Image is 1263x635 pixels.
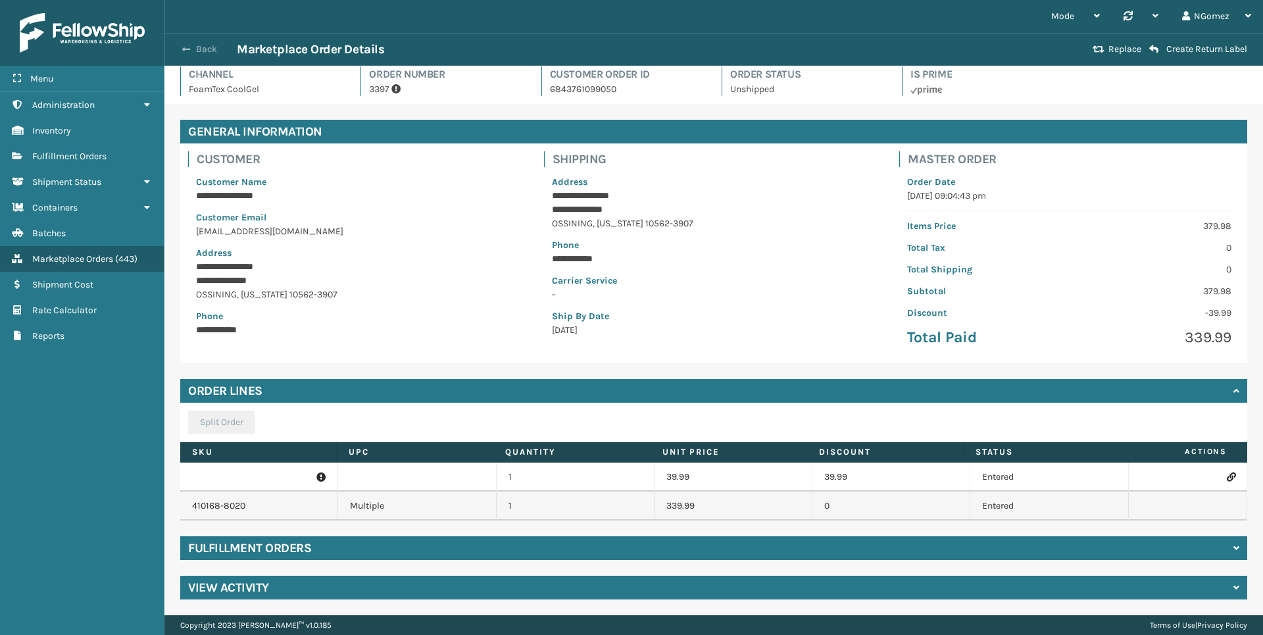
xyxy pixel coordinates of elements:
i: Link Order Line [1227,472,1235,482]
span: Rate Calculator [32,305,97,316]
h4: Customer [197,151,528,167]
span: Address [196,247,232,259]
span: Reports [32,330,64,342]
p: Carrier Service [552,274,876,288]
p: 0 [1077,241,1231,255]
a: Privacy Policy [1197,621,1247,630]
p: 0 [1077,263,1231,276]
p: 6843761099050 [550,82,706,96]
td: Entered [970,492,1128,521]
p: Customer Name [196,175,520,189]
h4: Is Prime [910,66,1066,82]
td: 39.99 [812,463,970,492]
h4: Customer Order Id [550,66,706,82]
p: 339.99 [1077,328,1231,347]
p: Unshipped [730,82,886,96]
h4: Channel [189,66,345,82]
label: Quantity [505,446,637,458]
button: Back [176,43,237,55]
span: Batches [32,228,66,239]
span: ( 443 ) [115,253,137,265]
span: Actions [1124,441,1235,463]
span: Shipment Status [32,176,101,188]
h4: Order Lines [188,383,262,399]
button: Replace [1089,43,1145,55]
p: [DATE] [552,323,876,337]
span: Fulfillment Orders [32,151,107,162]
td: 0 [812,492,970,521]
a: 410168-8020 [192,500,245,511]
td: 39.99 [655,463,812,492]
p: Discount [907,306,1061,320]
p: Phone [196,309,520,323]
p: 3397 [369,82,525,96]
td: Multiple [338,492,496,521]
p: FoamTex CoolGel [189,82,345,96]
p: 379.98 [1077,219,1231,233]
label: Status [976,446,1108,458]
label: SKU [192,446,324,458]
p: Total Tax [907,241,1061,255]
img: logo [20,13,145,53]
td: 339.99 [655,492,812,521]
label: Unit Price [662,446,795,458]
span: Administration [32,99,95,111]
label: UPC [349,446,481,458]
td: 1 [497,492,655,521]
span: Inventory [32,125,71,136]
p: Customer Email [196,211,520,224]
h4: General Information [180,120,1247,143]
td: 1 [497,463,655,492]
p: -39.99 [1077,306,1231,320]
h4: Order Status [730,66,886,82]
p: [EMAIL_ADDRESS][DOMAIN_NAME] [196,224,520,238]
span: Mode [1051,11,1074,22]
p: Ship By Date [552,309,876,323]
h4: Shipping [553,151,884,167]
h4: View Activity [188,580,269,596]
p: Total Paid [907,328,1061,347]
p: [DATE] 09:04:43 pm [907,189,1231,203]
p: 379.98 [1077,284,1231,298]
button: Create Return Label [1145,43,1251,55]
p: - [552,288,876,301]
i: Create Return Label [1149,44,1158,55]
p: Copyright 2023 [PERSON_NAME]™ v 1.0.185 [180,615,332,635]
h4: Fulfillment Orders [188,540,311,556]
span: Menu [30,73,53,84]
td: Entered [970,463,1128,492]
span: Address [552,176,587,188]
span: Marketplace Orders [32,253,113,265]
span: Shipment Cost [32,279,93,290]
p: Order Date [907,175,1231,189]
button: Split Order [188,411,255,434]
h4: Order Number [369,66,525,82]
p: Total Shipping [907,263,1061,276]
p: OSSINING , [US_STATE] 10562-3907 [552,216,876,230]
p: Phone [552,238,876,252]
label: Discount [819,446,951,458]
h4: Master Order [908,151,1239,167]
p: OSSINING , [US_STATE] 10562-3907 [196,288,520,301]
p: Subtotal [907,284,1061,298]
p: Items Price [907,219,1061,233]
div: | [1150,615,1247,635]
a: Terms of Use [1150,621,1195,630]
i: Replace [1093,45,1104,54]
span: Containers [32,202,78,213]
h3: Marketplace Order Details [237,41,384,57]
